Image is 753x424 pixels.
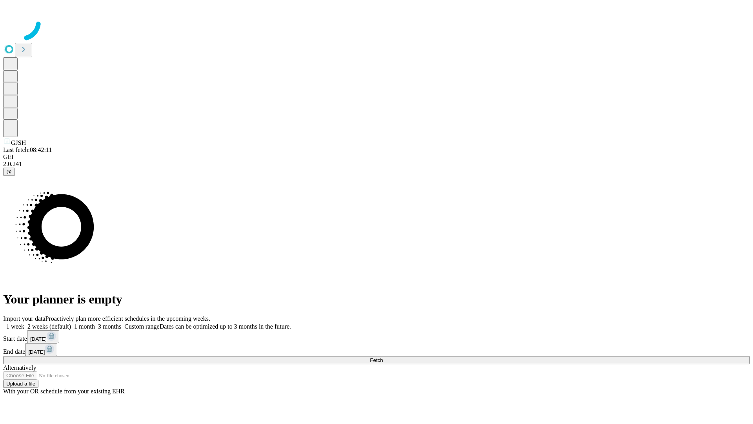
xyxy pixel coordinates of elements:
[6,323,24,330] span: 1 week
[3,315,45,322] span: Import your data
[3,388,125,395] span: With your OR schedule from your existing EHR
[11,139,26,146] span: GJSH
[30,336,47,342] span: [DATE]
[98,323,121,330] span: 3 months
[74,323,95,330] span: 1 month
[3,292,750,307] h1: Your planner is empty
[3,168,15,176] button: @
[3,154,750,161] div: GEI
[3,146,52,153] span: Last fetch: 08:42:11
[160,323,291,330] span: Dates can be optimized up to 3 months in the future.
[124,323,159,330] span: Custom range
[3,364,36,371] span: Alternatively
[6,169,12,175] span: @
[27,330,59,343] button: [DATE]
[3,161,750,168] div: 2.0.241
[3,343,750,356] div: End date
[45,315,210,322] span: Proactively plan more efficient schedules in the upcoming weeks.
[3,356,750,364] button: Fetch
[27,323,71,330] span: 2 weeks (default)
[3,380,38,388] button: Upload a file
[370,357,383,363] span: Fetch
[3,330,750,343] div: Start date
[25,343,57,356] button: [DATE]
[28,349,45,355] span: [DATE]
